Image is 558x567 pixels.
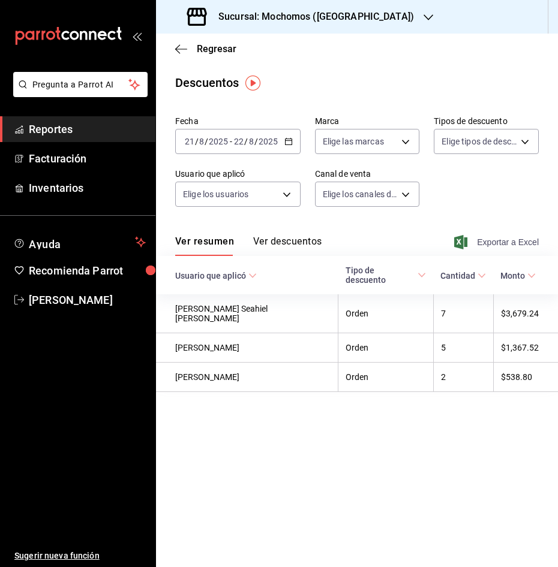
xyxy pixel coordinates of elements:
button: Ver resumen [175,236,234,256]
label: Fecha [175,117,301,125]
th: 7 [433,294,493,333]
span: Reportes [29,121,146,137]
span: Recomienda Parrot [29,263,146,279]
input: -- [199,137,205,146]
a: Pregunta a Parrot AI [8,87,148,99]
label: Canal de venta [315,170,420,178]
span: [PERSON_NAME] [29,292,146,308]
span: Tipo de descuento [346,266,427,285]
button: Exportar a Excel [457,235,539,249]
button: Pregunta a Parrot AI [13,72,148,97]
th: $1,367.52 [493,333,558,363]
th: Orden [338,333,434,363]
label: Marca [315,117,420,125]
div: navigation tabs [175,236,322,256]
th: $538.80 [493,363,558,392]
span: Ayuda [29,235,130,249]
input: -- [248,137,254,146]
th: 5 [433,333,493,363]
input: ---- [258,137,278,146]
th: 2 [433,363,493,392]
span: Cantidad [440,271,486,281]
span: Elige los canales de venta [323,188,398,200]
div: Descuentos [175,74,239,92]
input: -- [233,137,244,146]
span: Elige tipos de descuento [442,135,517,147]
input: -- [184,137,195,146]
button: open_drawer_menu [132,31,142,41]
img: Tooltip marker [245,76,260,91]
span: Monto [500,271,536,281]
th: [PERSON_NAME] Seahiel [PERSON_NAME] [156,294,338,333]
button: Regresar [175,43,236,55]
span: / [195,137,199,146]
input: ---- [208,137,229,146]
span: Sugerir nueva función [14,550,146,562]
h3: Sucursal: Mochomos ([GEOGRAPHIC_DATA]) [209,10,414,24]
span: - [230,137,232,146]
th: Orden [338,294,434,333]
span: Pregunta a Parrot AI [32,79,129,91]
th: [PERSON_NAME] [156,363,338,392]
button: Ver descuentos [253,236,322,256]
span: Facturación [29,150,146,167]
th: Orden [338,363,434,392]
span: / [205,137,208,146]
span: Elige los usuarios [183,188,248,200]
span: Elige las marcas [323,135,384,147]
label: Tipos de descuento [434,117,539,125]
th: $3,679.24 [493,294,558,333]
span: Inventarios [29,180,146,196]
label: Usuario que aplicó [175,170,301,178]
span: / [244,137,248,146]
span: Usuario que aplicó [175,271,257,281]
span: / [254,137,258,146]
th: [PERSON_NAME] [156,333,338,363]
span: Regresar [197,43,236,55]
